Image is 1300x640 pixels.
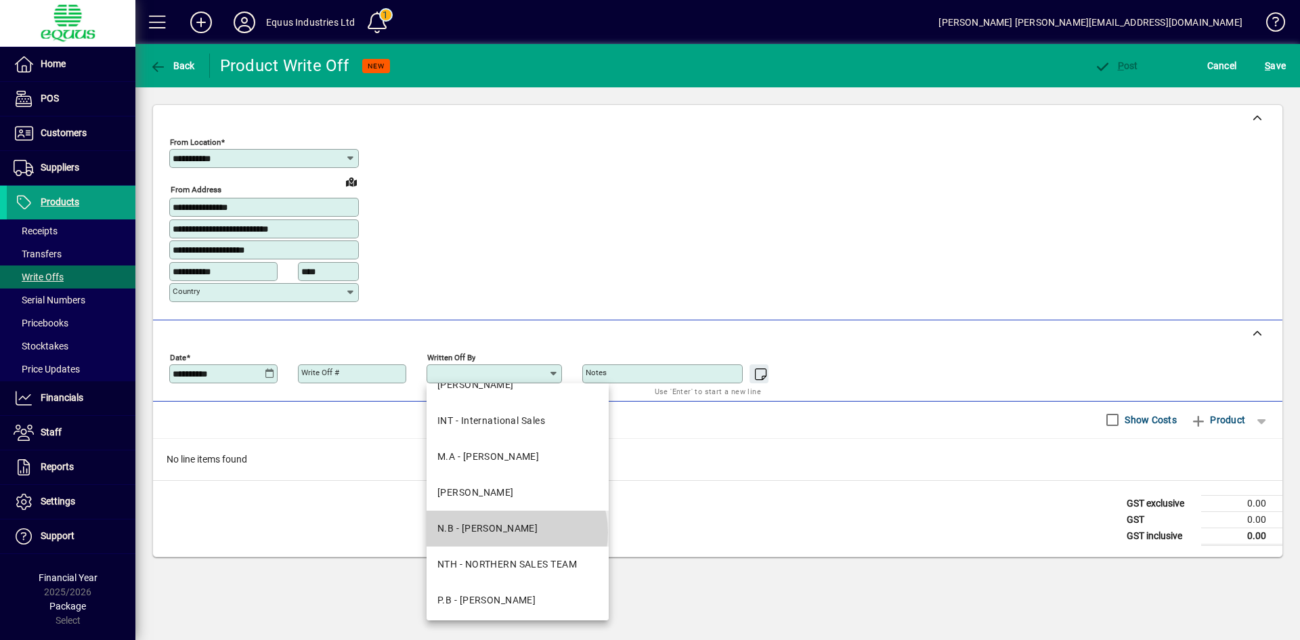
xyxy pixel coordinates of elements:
[1265,60,1270,71] span: S
[1120,528,1201,545] td: GST inclusive
[1091,54,1142,78] button: Post
[41,427,62,438] span: Staff
[427,352,475,362] mat-label: Written off by
[655,383,761,399] mat-hint: Use 'Enter' to start a new line
[1261,54,1289,78] button: Save
[368,62,385,70] span: NEW
[7,116,135,150] a: Customers
[437,450,539,464] div: M.A - [PERSON_NAME]
[586,368,607,377] mat-label: Notes
[437,593,536,607] div: P.B - [PERSON_NAME]
[14,295,85,305] span: Serial Numbers
[1256,3,1283,47] a: Knowledge Base
[437,378,514,392] div: [PERSON_NAME]
[1184,408,1252,432] button: Product
[427,439,609,475] mat-option: M.A - MIA ADAMS
[7,265,135,289] a: Write Offs
[150,60,195,71] span: Back
[14,249,62,259] span: Transfers
[1201,495,1282,511] td: 0.00
[14,226,58,236] span: Receipts
[427,582,609,618] mat-option: P.B - PHILIPPE BERNARD
[341,171,362,192] a: View on map
[41,127,87,138] span: Customers
[427,511,609,547] mat-option: N.B - NIKKI BROWN
[7,381,135,415] a: Financials
[41,93,59,104] span: POS
[7,242,135,265] a: Transfers
[437,414,545,428] div: INT - International Sales
[1190,409,1245,431] span: Product
[14,341,68,351] span: Stocktakes
[41,196,79,207] span: Products
[7,519,135,553] a: Support
[7,312,135,335] a: Pricebooks
[7,335,135,358] a: Stocktakes
[301,368,339,377] mat-label: Write Off #
[41,530,74,541] span: Support
[14,364,80,375] span: Price Updates
[41,496,75,507] span: Settings
[427,547,609,582] mat-option: NTH - NORTHERN SALES TEAM
[437,486,514,500] div: [PERSON_NAME]
[1207,55,1237,77] span: Cancel
[427,403,609,439] mat-option: INT - International Sales
[437,521,538,536] div: N.B - [PERSON_NAME]
[938,12,1242,33] div: [PERSON_NAME] [PERSON_NAME][EMAIL_ADDRESS][DOMAIN_NAME]
[41,162,79,173] span: Suppliers
[1122,413,1177,427] label: Show Costs
[170,352,186,362] mat-label: Date
[223,10,266,35] button: Profile
[39,572,97,583] span: Financial Year
[1201,511,1282,528] td: 0.00
[1120,495,1201,511] td: GST exclusive
[14,318,68,328] span: Pricebooks
[1204,54,1240,78] button: Cancel
[1201,528,1282,545] td: 0.00
[41,461,74,472] span: Reports
[135,54,210,78] app-page-header-button: Back
[1120,511,1201,528] td: GST
[7,47,135,81] a: Home
[170,137,221,147] mat-label: From location
[220,55,349,77] div: Product Write Off
[7,151,135,185] a: Suppliers
[7,82,135,116] a: POS
[1265,55,1286,77] span: ave
[7,289,135,312] a: Serial Numbers
[153,439,1282,480] div: No line items found
[7,416,135,450] a: Staff
[173,286,200,296] mat-label: Country
[7,450,135,484] a: Reports
[7,485,135,519] a: Settings
[7,219,135,242] a: Receipts
[14,272,64,282] span: Write Offs
[49,601,86,612] span: Package
[7,358,135,381] a: Price Updates
[266,12,355,33] div: Equus Industries Ltd
[1094,60,1138,71] span: ost
[437,557,577,572] div: NTH - NORTHERN SALES TEAM
[1118,60,1124,71] span: P
[427,367,609,403] mat-option: H.O - HERMAN OTINERU
[179,10,223,35] button: Add
[41,58,66,69] span: Home
[427,475,609,511] mat-option: Alan - Alan Hounsome
[146,54,198,78] button: Back
[41,392,83,403] span: Financials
